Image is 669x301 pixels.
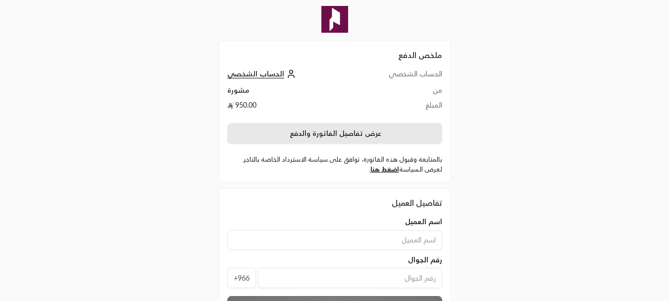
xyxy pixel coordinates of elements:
span: +966 [227,268,256,288]
td: الحساب الشخصي [350,69,442,85]
td: 950.00 [227,100,350,115]
td: من [350,85,442,100]
a: الحساب الشخصي [227,69,298,78]
div: تفاصيل العميل [227,197,442,209]
a: اضغط هنا [370,165,399,173]
img: Company Logo [321,6,348,33]
span: اسم العميل [405,217,442,227]
td: المبلغ [350,100,442,115]
label: بالمتابعة وقبول هذه الفاتورة، توافق على سياسة الاسترداد الخاصة بالتاجر. لعرض السياسة . [227,155,442,174]
h2: ملخص الدفع [227,49,442,61]
span: رقم الجوال [408,255,442,265]
td: مشورة [227,85,350,100]
span: الحساب الشخصي [227,69,284,78]
input: اسم العميل [227,230,442,250]
input: رقم الجوال [258,268,442,288]
button: عرض تفاصيل الفاتورة والدفع [227,123,442,144]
